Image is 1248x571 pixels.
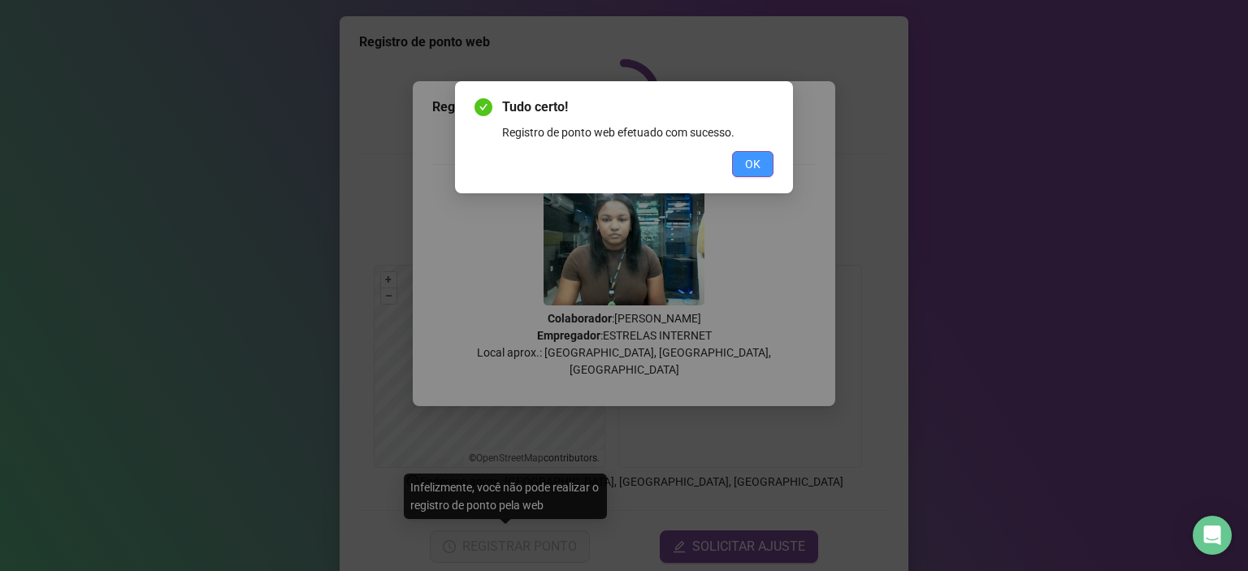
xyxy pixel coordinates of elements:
button: OK [732,151,773,177]
span: Tudo certo! [502,97,773,117]
span: OK [745,155,760,173]
div: Registro de ponto web efetuado com sucesso. [502,123,773,141]
div: Open Intercom Messenger [1193,516,1232,555]
span: check-circle [474,98,492,116]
